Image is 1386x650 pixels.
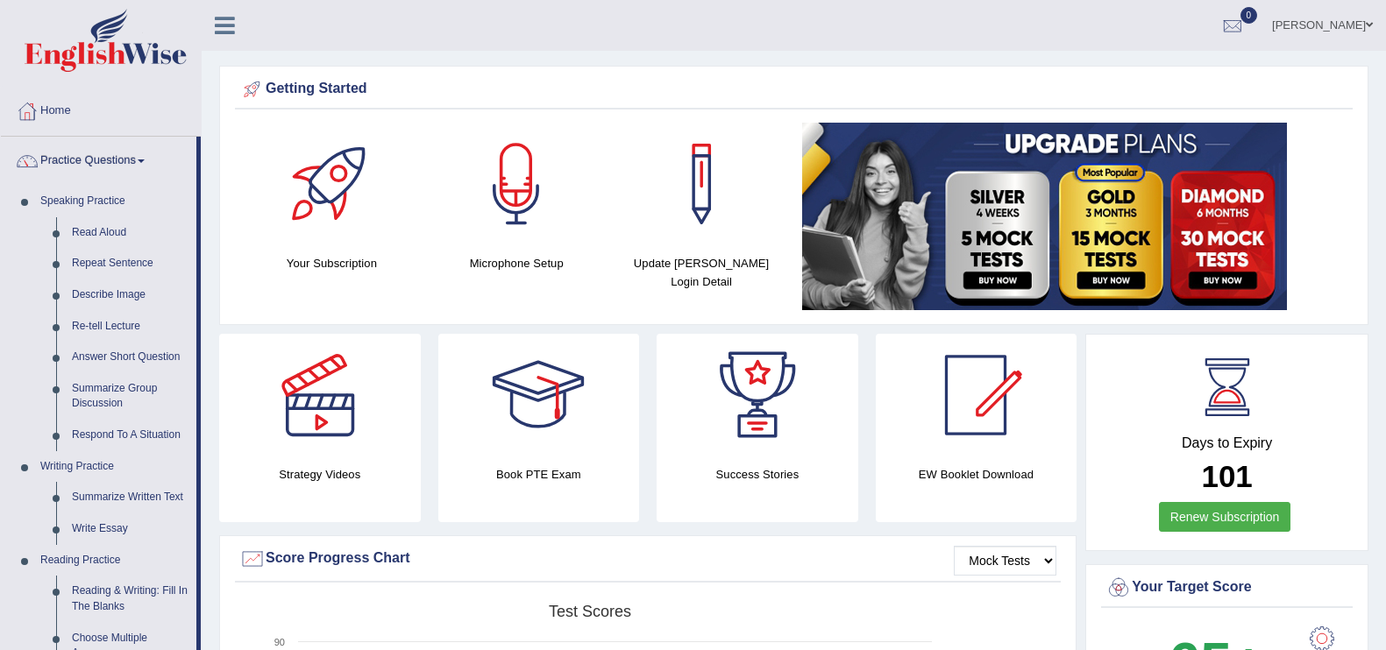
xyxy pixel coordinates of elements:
div: Score Progress Chart [239,546,1056,572]
h4: Strategy Videos [219,465,421,484]
a: Reading & Writing: Fill In The Blanks [64,576,196,622]
h4: Your Subscription [248,254,416,272]
h4: Microphone Setup [433,254,601,272]
a: Describe Image [64,279,196,311]
h4: Update [PERSON_NAME] Login Detail [618,254,785,291]
a: Renew Subscription [1159,502,1291,532]
a: Home [1,87,201,131]
b: 101 [1201,459,1252,493]
h4: Success Stories [657,465,858,484]
a: Read Aloud [64,217,196,249]
a: Speaking Practice [32,186,196,217]
span: 0 [1240,7,1258,24]
div: Your Target Score [1105,575,1348,601]
a: Re-tell Lecture [64,311,196,343]
a: Repeat Sentence [64,248,196,279]
a: Respond To A Situation [64,420,196,451]
tspan: Test scores [549,603,631,620]
text: 90 [274,637,285,647]
a: Summarize Written Text [64,482,196,513]
h4: Book PTE Exam [438,465,640,484]
h4: Days to Expiry [1105,435,1348,451]
img: small5.jpg [802,123,1287,310]
a: Summarize Group Discussion [64,373,196,420]
a: Practice Questions [1,137,196,180]
a: Writing Practice [32,451,196,483]
h4: EW Booklet Download [876,465,1077,484]
a: Answer Short Question [64,342,196,373]
a: Reading Practice [32,545,196,576]
a: Write Essay [64,513,196,545]
div: Getting Started [239,76,1348,102]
